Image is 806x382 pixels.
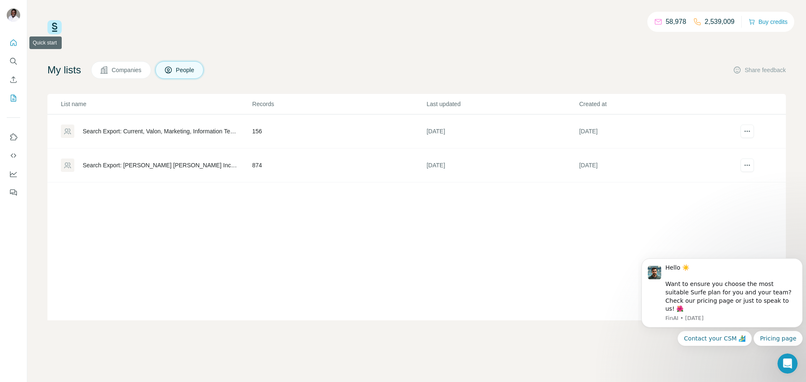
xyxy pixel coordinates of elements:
p: Last updated [427,100,578,108]
td: [DATE] [579,148,731,182]
iframe: Intercom notifications message [638,239,806,359]
button: Dashboard [7,166,20,182]
img: Avatar [7,8,20,22]
span: Companies [112,66,142,74]
p: 58,978 [666,17,686,27]
button: actions [741,159,754,172]
p: List name [61,100,251,108]
button: My lists [7,91,20,106]
div: Search Export: [PERSON_NAME] [PERSON_NAME] Incorporated, [PERSON_NAME], ACV Auctions, Bitly, Valo... [83,161,238,169]
button: Enrich CSV [7,72,20,87]
button: Share feedback [733,66,786,74]
td: [DATE] [579,114,731,148]
button: Use Surfe on LinkedIn [7,130,20,145]
iframe: Intercom live chat [777,353,798,374]
td: 156 [252,114,426,148]
button: Use Surfe API [7,148,20,163]
h4: My lists [47,63,81,77]
img: Surfe Logo [47,20,62,34]
button: Quick start [7,35,20,50]
td: [DATE] [426,114,578,148]
button: Feedback [7,185,20,200]
span: People [176,66,195,74]
button: Buy credits [748,16,788,28]
p: Records [252,100,426,108]
td: 874 [252,148,426,182]
button: actions [741,125,754,138]
p: Created at [579,100,731,108]
p: 2,539,009 [705,17,735,27]
td: [DATE] [426,148,578,182]
button: Search [7,54,20,69]
div: Search Export: Current, Valon, Marketing, Information Technology, Purchasing, Operations, Enginee... [83,127,238,135]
